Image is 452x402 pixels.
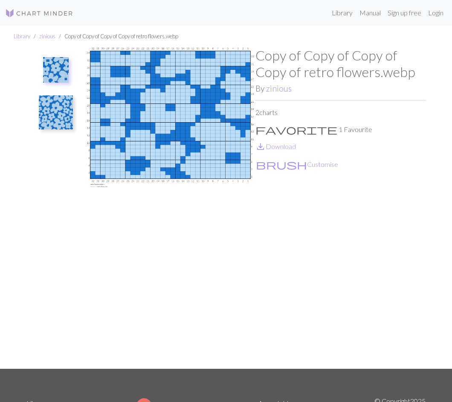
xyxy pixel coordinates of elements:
a: DownloadDownload [255,142,296,150]
a: Manual [356,4,384,21]
span: favorite [255,123,337,135]
a: zinious [266,83,292,93]
span: brush [256,158,307,170]
h2: By [255,83,426,93]
button: CustomiseCustomise [255,159,339,170]
a: Library [14,33,30,40]
span: save_alt [255,141,266,152]
i: Favourite [255,124,337,135]
i: Customise [256,159,307,169]
li: Copy of Copy of Copy of Copy of retro flowers.webp [55,32,178,40]
a: Login [425,4,447,21]
img: retro flowers.webp [43,57,69,83]
img: retro flowers.webp [85,47,255,369]
a: Library [328,4,356,21]
img: Logo [5,8,73,18]
p: 1 Favourite [255,124,426,135]
a: zinious [39,33,55,40]
img: Copy of retro flowers.webp [39,95,73,129]
p: 2 charts [255,107,426,118]
h1: Copy of Copy of Copy of Copy of retro flowers.webp [255,47,426,80]
i: Download [255,141,266,152]
a: Sign up free [384,4,425,21]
